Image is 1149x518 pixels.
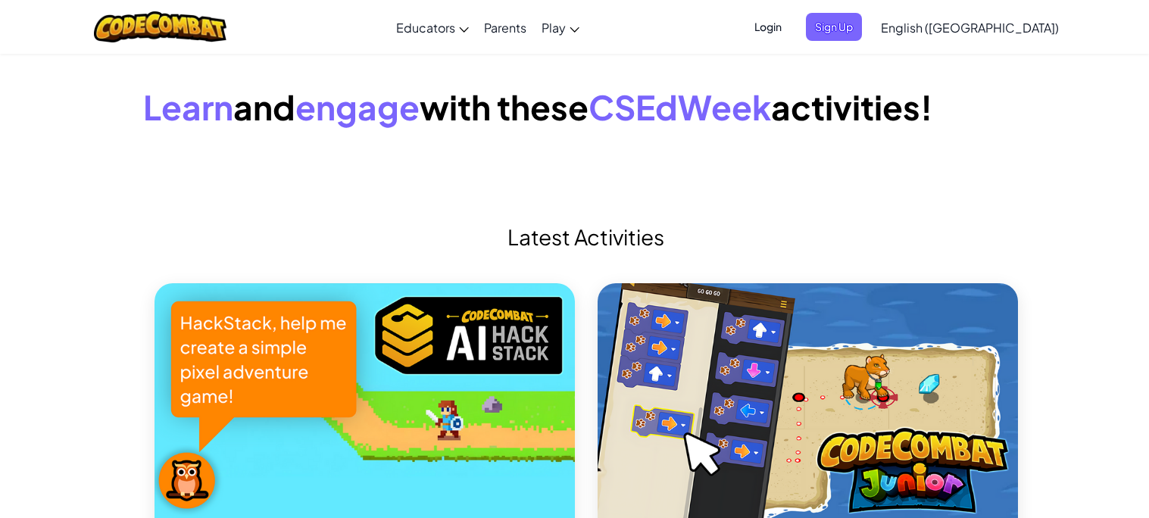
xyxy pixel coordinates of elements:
[881,20,1059,36] span: English ([GEOGRAPHIC_DATA])
[745,13,791,41] button: Login
[143,86,233,128] span: Learn
[295,86,420,128] span: engage
[389,7,476,48] a: Educators
[806,13,862,41] button: Sign Up
[589,86,771,128] span: CSEdWeek
[420,86,589,128] span: with these
[233,86,295,128] span: and
[476,7,534,48] a: Parents
[771,86,932,128] span: activities!
[155,221,1018,253] h2: Latest Activities
[396,20,455,36] span: Educators
[542,20,566,36] span: Play
[94,11,226,42] img: CodeCombat logo
[873,7,1066,48] a: English ([GEOGRAPHIC_DATA])
[534,7,587,48] a: Play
